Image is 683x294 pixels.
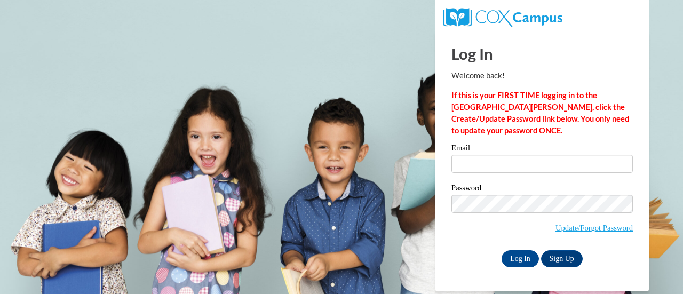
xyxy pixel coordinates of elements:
input: Log In [502,250,539,267]
img: COX Campus [443,8,562,27]
strong: If this is your FIRST TIME logging in to the [GEOGRAPHIC_DATA][PERSON_NAME], click the Create/Upd... [451,91,629,135]
h1: Log In [451,43,633,65]
label: Password [451,184,633,195]
p: Welcome back! [451,70,633,82]
a: Sign Up [541,250,583,267]
a: COX Campus [443,12,562,21]
a: Update/Forgot Password [555,224,633,232]
label: Email [451,144,633,155]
